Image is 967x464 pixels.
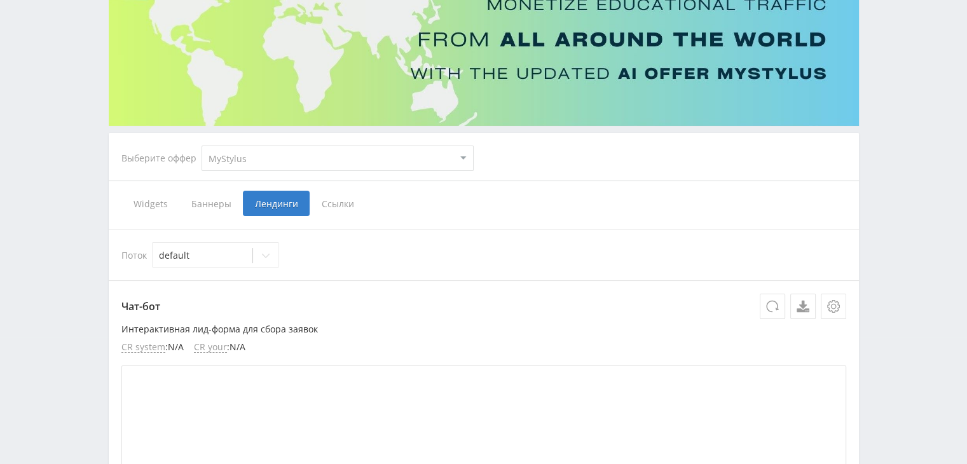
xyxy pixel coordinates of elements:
[194,342,245,353] li: : N/A
[121,153,202,163] div: Выберите оффер
[760,294,785,319] button: Обновить
[821,294,846,319] button: Настройки
[121,342,184,353] li: : N/A
[310,191,366,216] span: Ссылки
[194,342,227,353] span: CR your
[121,342,165,353] span: CR system
[179,191,243,216] span: Баннеры
[121,191,179,216] span: Widgets
[121,294,846,319] p: Чат-бот
[243,191,310,216] span: Лендинги
[790,294,816,319] a: Скачать
[121,242,846,268] div: Поток
[121,324,846,334] p: Интерактивная лид-форма для сбора заявок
